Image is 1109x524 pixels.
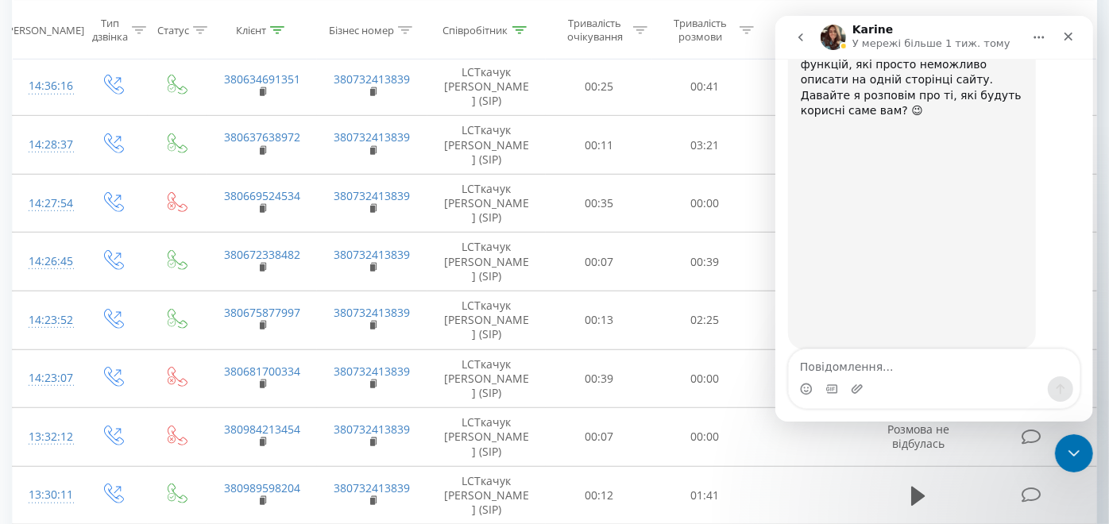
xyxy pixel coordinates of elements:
[334,422,411,437] a: 380732413839
[651,408,757,467] td: 00:00
[651,57,757,116] td: 00:41
[546,116,651,175] td: 00:11
[29,363,64,394] div: 14:23:07
[427,349,546,408] td: LCТкачук [PERSON_NAME] (SIP)
[427,291,546,350] td: LCТкачук [PERSON_NAME] (SIP)
[775,16,1093,422] iframe: Intercom live chat
[651,174,757,233] td: 00:00
[887,422,949,451] span: Розмова не відбулась
[157,23,189,37] div: Статус
[29,422,64,453] div: 13:32:12
[666,17,735,44] div: Тривалість розмови
[651,291,757,350] td: 02:25
[224,480,300,495] a: 380989598204
[92,17,128,44] div: Тип дзвінка
[224,422,300,437] a: 380984213454
[29,71,64,102] div: 14:36:16
[29,188,64,219] div: 14:27:54
[224,129,300,144] a: 380637638972
[651,233,757,291] td: 00:39
[224,188,300,203] a: 380669524534
[546,349,651,408] td: 00:39
[236,23,266,37] div: Клієнт
[224,364,300,379] a: 380681700334
[329,23,394,37] div: Бізнес номер
[427,174,546,233] td: LCТкачук [PERSON_NAME] (SIP)
[546,174,651,233] td: 00:35
[546,291,651,350] td: 00:13
[29,246,64,277] div: 14:26:45
[1055,434,1093,472] iframe: Intercom live chat
[546,57,651,116] td: 00:25
[560,17,629,44] div: Тривалість очікування
[651,349,757,408] td: 00:00
[334,71,411,87] a: 380732413839
[224,71,300,87] a: 380634691351
[427,233,546,291] td: LCТкачук [PERSON_NAME] (SIP)
[427,116,546,175] td: LCТкачук [PERSON_NAME] (SIP)
[651,116,757,175] td: 03:21
[334,305,411,320] a: 380732413839
[334,480,411,495] a: 380732413839
[334,129,411,144] a: 380732413839
[29,305,64,336] div: 14:23:52
[546,408,651,467] td: 00:07
[334,364,411,379] a: 380732413839
[427,57,546,116] td: LCТкачук [PERSON_NAME] (SIP)
[427,408,546,467] td: LCТкачук [PERSON_NAME] (SIP)
[224,305,300,320] a: 380675877997
[4,23,84,37] div: [PERSON_NAME]
[772,17,846,44] div: Назва схеми переадресації
[443,23,508,37] div: Співробітник
[29,480,64,511] div: 13:30:11
[334,247,411,262] a: 380732413839
[29,129,64,160] div: 14:28:37
[546,233,651,291] td: 00:07
[334,188,411,203] a: 380732413839
[224,247,300,262] a: 380672338482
